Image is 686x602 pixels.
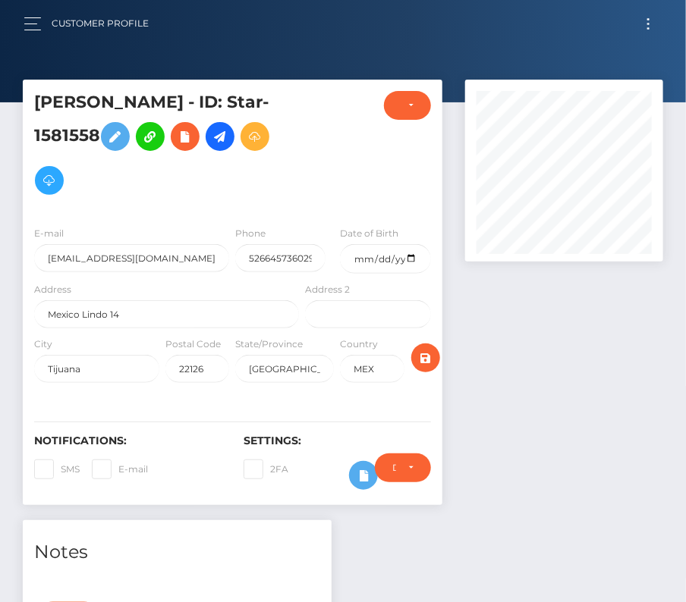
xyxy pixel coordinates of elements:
label: E-mail [92,459,148,479]
label: Country [340,337,378,351]
label: Phone [235,227,266,240]
label: Address 2 [305,283,350,296]
label: SMS [34,459,80,479]
label: State/Province [235,337,303,351]
label: 2FA [244,459,288,479]
div: Do not require [392,462,396,474]
button: ACTIVE [384,91,431,120]
label: Address [34,283,71,296]
a: Customer Profile [52,8,149,39]
button: Toggle navigation [634,14,662,34]
button: Do not require [375,453,431,482]
label: Postal Code [165,337,221,351]
h4: Notes [34,539,320,566]
h6: Notifications: [34,434,221,447]
label: City [34,337,52,351]
label: E-mail [34,227,64,240]
a: Initiate Payout [206,122,234,151]
label: Date of Birth [340,227,398,240]
h5: [PERSON_NAME] - ID: Star-1581558 [34,91,291,202]
h6: Settings: [244,434,430,447]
